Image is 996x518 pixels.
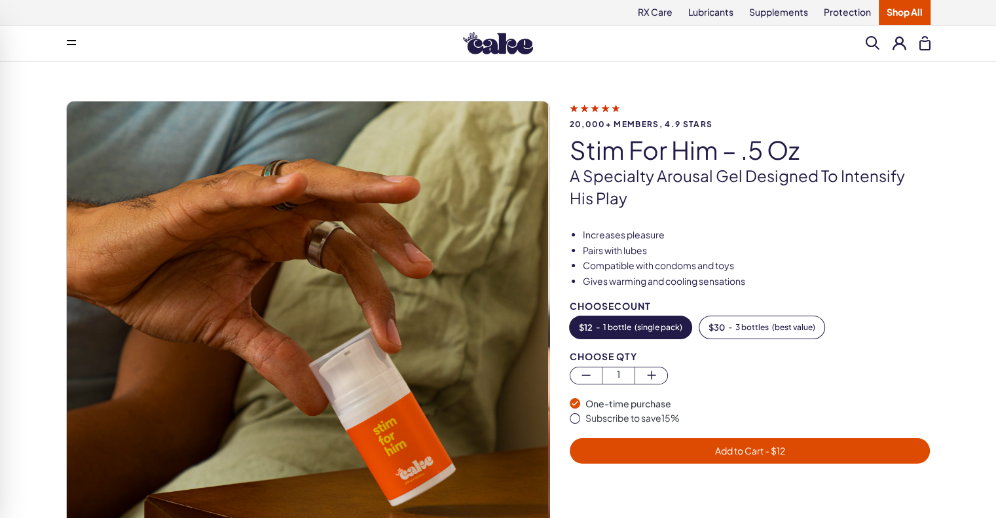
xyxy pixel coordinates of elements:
[764,445,785,456] span: - $ 12
[579,323,593,332] span: $ 12
[570,136,931,164] h1: Stim For Him – .5 oz
[583,244,931,257] li: Pairs with lubes
[570,438,931,464] button: Add to Cart - $12
[585,398,931,411] div: One-time purchase
[603,323,631,332] span: 1 bottle
[570,102,931,128] a: 20,000+ members, 4.9 stars
[715,445,785,456] span: Add to Cart
[699,316,824,339] button: -
[709,323,725,332] span: $ 30
[570,316,692,339] button: -
[772,323,815,332] span: ( best value )
[570,120,931,128] span: 20,000+ members, 4.9 stars
[583,259,931,272] li: Compatible with condoms and toys
[570,352,931,361] div: Choose Qty
[602,367,635,382] span: 1
[583,275,931,288] li: Gives warming and cooling sensations
[635,323,682,332] span: ( single pack )
[463,32,533,54] img: Hello Cake
[735,323,769,332] span: 3 bottles
[570,165,931,209] p: A specialty arousal gel designed to intensify his play
[570,301,931,311] div: Choose Count
[583,229,931,242] li: Increases pleasure
[585,412,931,425] div: Subscribe to save 15 %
